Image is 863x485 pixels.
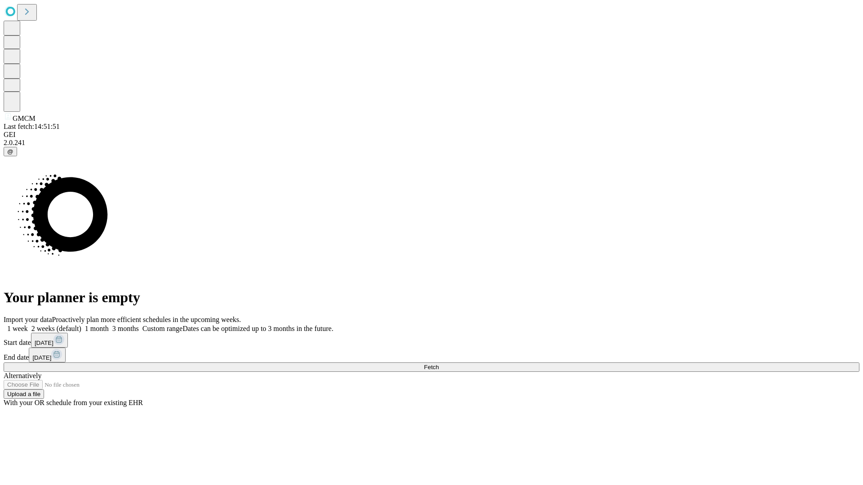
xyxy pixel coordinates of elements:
[7,148,13,155] span: @
[13,115,36,122] span: GMCM
[4,131,859,139] div: GEI
[4,399,143,406] span: With your OR schedule from your existing EHR
[4,372,41,379] span: Alternatively
[4,139,859,147] div: 2.0.241
[4,389,44,399] button: Upload a file
[4,123,60,130] span: Last fetch: 14:51:51
[4,147,17,156] button: @
[31,325,81,332] span: 2 weeks (default)
[7,325,28,332] span: 1 week
[4,289,859,306] h1: Your planner is empty
[4,316,52,323] span: Import your data
[142,325,182,332] span: Custom range
[85,325,109,332] span: 1 month
[182,325,333,332] span: Dates can be optimized up to 3 months in the future.
[32,354,51,361] span: [DATE]
[4,348,859,362] div: End date
[29,348,66,362] button: [DATE]
[112,325,139,332] span: 3 months
[31,333,68,348] button: [DATE]
[52,316,241,323] span: Proactively plan more efficient schedules in the upcoming weeks.
[4,362,859,372] button: Fetch
[424,364,439,370] span: Fetch
[35,339,53,346] span: [DATE]
[4,333,859,348] div: Start date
